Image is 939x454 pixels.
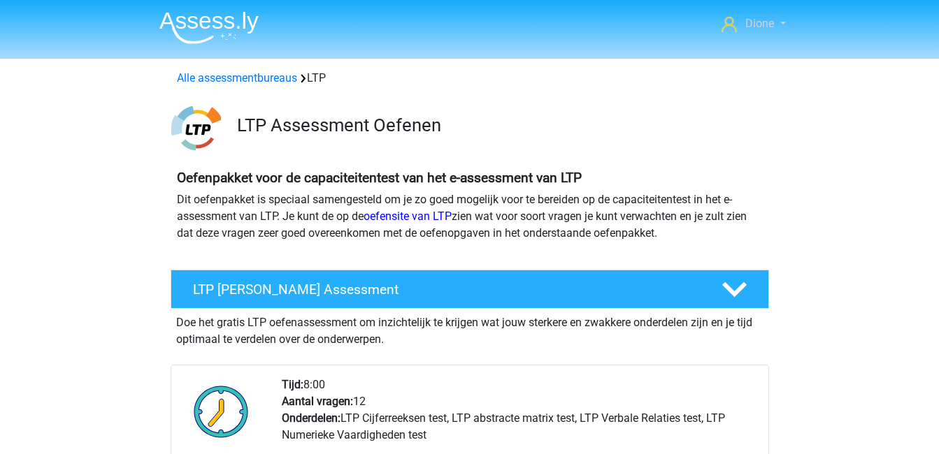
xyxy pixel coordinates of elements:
[177,71,297,85] a: Alle assessmentbureaus
[177,170,582,186] b: Oefenpakket voor de capaciteitentest van het e-assessment van LTP
[745,17,774,30] span: Dione
[282,411,341,425] b: Onderdelen:
[171,103,221,153] img: ltp.png
[159,11,259,44] img: Assessly
[364,210,452,223] a: oefensite van LTP
[282,395,353,408] b: Aantal vragen:
[171,70,768,87] div: LTP
[282,378,303,391] b: Tijd:
[193,281,699,298] h4: LTP [PERSON_NAME] Assessment
[171,309,769,348] div: Doe het gratis LTP oefenassessment om inzichtelijk te krijgen wat jouw sterkere en zwakkere onder...
[177,191,763,242] p: Dit oefenpakket is speciaal samengesteld om je zo goed mogelijk voor te bereiden op de capaciteit...
[186,376,257,446] img: Klok
[716,15,791,32] a: Dione
[165,270,775,309] a: LTP [PERSON_NAME] Assessment
[237,115,758,136] h3: LTP Assessment Oefenen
